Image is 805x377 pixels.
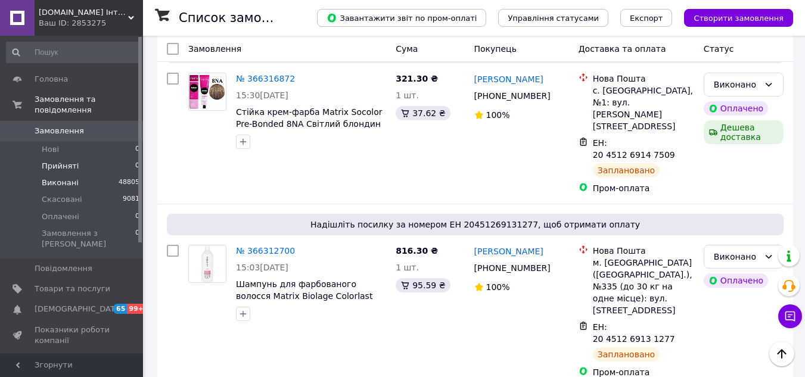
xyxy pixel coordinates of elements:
span: Статус [704,44,734,54]
input: Пошук [6,42,141,63]
span: 0 [135,228,139,250]
span: Головна [35,74,68,85]
button: Експорт [620,9,673,27]
button: Створити замовлення [684,9,793,27]
a: Шампунь для фарбованого волосся Matrix Biolage Colorlast 1000 мл [236,279,372,313]
span: 15:30[DATE] [236,91,288,100]
a: № 366312700 [236,246,295,256]
h1: Список замовлень [179,11,300,25]
span: Замовлення [188,44,241,54]
button: Чат з покупцем [778,304,802,328]
button: Наверх [769,341,794,366]
a: № 366316872 [236,74,295,83]
span: Надішліть посилку за номером ЕН 20451269131277, щоб отримати оплату [172,219,779,230]
span: Нові [42,144,59,155]
div: 37.62 ₴ [396,106,450,120]
span: 321.30 ₴ [396,74,438,83]
span: 48805 [119,177,139,188]
span: 100% [486,110,510,120]
img: Фото товару [192,245,223,282]
span: Cума [396,44,418,54]
span: Замовлення [35,126,84,136]
div: Виконано [714,250,759,263]
span: 1 шт. [396,263,419,272]
span: Скасовані [42,194,82,205]
div: Заплановано [593,163,660,177]
span: Profblesk.com.ua Інтернет-магазин професійної косметики. "Безкоштовна доставка від 1199 грн" [39,7,128,18]
div: Нова Пошта [593,245,694,257]
span: Створити замовлення [694,14,784,23]
a: Фото товару [188,73,226,111]
div: [PHONE_NUMBER] [472,88,553,104]
span: Виконані [42,177,79,188]
div: с. [GEOGRAPHIC_DATA], №1: вул. [PERSON_NAME][STREET_ADDRESS] [593,85,694,132]
span: Експорт [630,14,663,23]
span: 0 [135,144,139,155]
span: 816.30 ₴ [396,246,438,256]
span: ЕН: 20 4512 6913 1277 [593,322,675,344]
a: [PERSON_NAME] [474,245,543,257]
span: 0 [135,161,139,172]
span: Доставка та оплата [579,44,666,54]
div: Нова Пошта [593,73,694,85]
span: 9081 [123,194,139,205]
span: 100% [486,282,510,292]
span: Товари та послуги [35,283,110,294]
span: 65 [113,304,127,314]
a: Фото товару [188,245,226,283]
div: 95.59 ₴ [396,278,450,292]
div: [PHONE_NUMBER] [472,260,553,276]
span: [DEMOGRAPHIC_DATA] [35,304,123,314]
span: Прийняті [42,161,79,172]
span: 0 [135,211,139,222]
span: 99+ [127,304,147,314]
img: Фото товару [189,74,226,110]
button: Завантажити звіт по пром-оплаті [317,9,486,27]
div: Заплановано [593,347,660,362]
div: Оплачено [704,273,768,288]
span: ЕН: 20 4512 6914 7509 [593,138,675,160]
div: Оплачено [704,101,768,116]
span: Замовлення з [PERSON_NAME] [42,228,135,250]
span: Показники роботи компанії [35,325,110,346]
button: Управління статусами [498,9,608,27]
span: Управління статусами [508,14,599,23]
div: Пром-оплата [593,182,694,194]
div: м. [GEOGRAPHIC_DATA] ([GEOGRAPHIC_DATA].), №335 (до 30 кг на одне місце): вул. [STREET_ADDRESS] [593,257,694,316]
a: [PERSON_NAME] [474,73,543,85]
div: Ваш ID: 2853275 [39,18,143,29]
span: Повідомлення [35,263,92,274]
span: 15:03[DATE] [236,263,288,272]
span: Завантажити звіт по пром-оплаті [327,13,477,23]
span: Замовлення та повідомлення [35,94,143,116]
a: Стійка крем-фарба Matrix Socolor Pre-Bonded 8NA Світлий блондин натуральний попелястий 90 мл [236,107,383,141]
span: 1 шт. [396,91,419,100]
span: Покупець [474,44,517,54]
div: Дешева доставка [704,120,784,144]
span: Оплачені [42,211,79,222]
a: Створити замовлення [672,13,793,22]
div: Виконано [714,78,759,91]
